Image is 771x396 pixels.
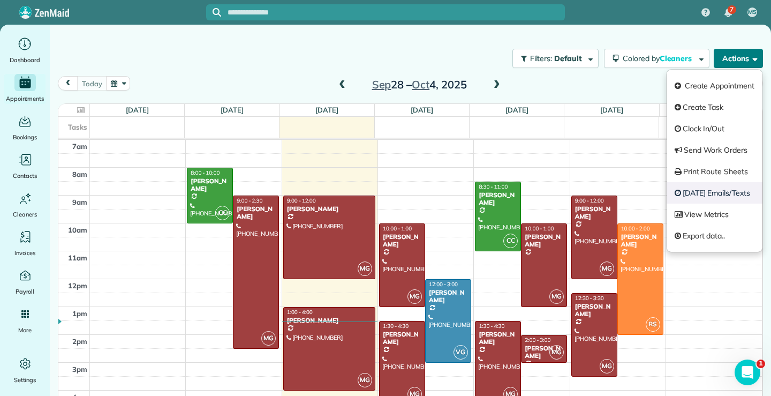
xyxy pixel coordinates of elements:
span: Appointments [6,93,44,104]
iframe: Intercom live chat [735,360,760,385]
div: [PERSON_NAME] [382,331,422,346]
span: 9am [72,198,87,206]
div: [PERSON_NAME] [190,177,230,193]
span: 12:30 - 3:30 [575,295,604,302]
span: Invoices [14,248,36,258]
span: Sep [372,78,391,91]
div: [PERSON_NAME] [575,205,614,221]
a: [DATE] [600,106,623,114]
div: [PERSON_NAME] [621,233,660,249]
button: prev [58,76,78,91]
span: Oct [412,78,429,91]
div: [PERSON_NAME] [524,233,564,249]
span: 1:30 - 4:30 [383,323,409,330]
span: Cleaners [13,209,37,220]
span: 1:30 - 4:30 [479,323,504,330]
a: Export data.. [667,225,762,246]
a: [DATE] [505,106,528,114]
span: 7am [72,142,87,151]
div: [PERSON_NAME] [382,233,422,249]
span: MG [358,373,372,387]
span: 7 [730,5,734,14]
a: View Metrics [667,204,762,225]
span: Tasks [68,123,87,131]
button: today [77,76,107,91]
span: 2:00 - 3:00 [525,337,550,343]
span: 9:00 - 2:30 [237,197,262,204]
span: MG [549,345,564,360]
span: MG [600,359,614,373]
span: 8am [72,170,87,178]
div: [PERSON_NAME] [478,331,518,346]
span: 11am [68,253,87,262]
div: [PERSON_NAME] [286,205,372,213]
span: 1pm [72,309,87,318]
span: 10:00 - 2:00 [621,225,650,232]
span: CC [503,234,518,248]
a: Dashboard [4,35,46,65]
a: Create Appointment [667,75,762,96]
button: Actions [714,49,763,68]
div: 7 unread notifications [717,1,739,25]
div: [PERSON_NAME] [236,205,276,221]
a: Filters: Default [507,49,599,68]
a: Settings [4,355,46,385]
span: Filters: [530,54,553,63]
div: [PERSON_NAME] [428,289,468,304]
span: 10:00 - 1:00 [383,225,412,232]
span: MG [549,289,564,304]
span: Cleaners [660,54,694,63]
span: 12pm [68,281,87,290]
a: Clock In/Out [667,118,762,139]
a: Invoices [4,228,46,258]
span: 9:00 - 12:00 [575,197,604,204]
span: VG [453,345,468,360]
svg: Focus search [213,8,221,17]
span: 3pm [72,365,87,373]
span: 8:30 - 11:00 [479,183,508,190]
a: [DATE] [315,106,338,114]
div: [PERSON_NAME] [286,317,372,324]
span: MS [748,8,757,17]
span: Payroll [16,286,35,297]
h2: 28 – 4, 2025 [352,79,486,91]
span: Dashboard [10,55,40,65]
span: Colored by [623,54,696,63]
button: Focus search [206,8,221,17]
span: MG [407,289,422,304]
span: 10am [68,226,87,234]
a: Bookings [4,113,46,143]
span: 10:00 - 1:00 [525,225,554,232]
span: MG [261,331,276,346]
span: CC [215,206,230,220]
div: [PERSON_NAME] [478,191,518,207]
span: Contacts [13,170,37,181]
span: MG [600,261,614,276]
a: Send Work Orders [667,139,762,161]
button: Colored byCleaners [604,49,709,68]
span: 8:00 - 10:00 [191,169,220,176]
div: [PERSON_NAME] [524,345,564,360]
a: Payroll [4,267,46,297]
a: [DATE] Emails/Texts [667,182,762,204]
a: [DATE] [221,106,244,114]
button: Filters: Default [512,49,599,68]
a: Create Task [667,96,762,118]
span: 9:00 - 12:00 [287,197,316,204]
span: More [18,325,32,335]
span: 1 [757,360,765,368]
a: Cleaners [4,190,46,220]
span: Default [554,54,583,63]
span: 2pm [72,337,87,346]
div: [PERSON_NAME] [575,303,614,318]
a: [DATE] [126,106,149,114]
a: Print Route Sheets [667,161,762,182]
span: Settings [14,375,36,385]
span: 12:00 - 3:00 [429,281,458,288]
a: Appointments [4,74,46,104]
a: Contacts [4,151,46,181]
span: MG [358,261,372,276]
a: [DATE] [411,106,434,114]
span: RS [646,317,660,332]
span: 1:00 - 4:00 [287,309,313,316]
